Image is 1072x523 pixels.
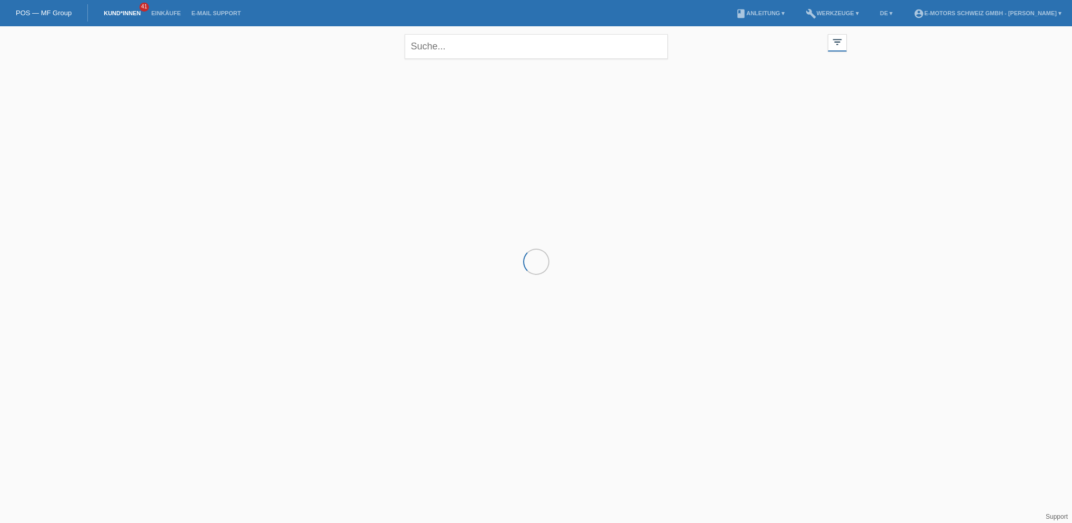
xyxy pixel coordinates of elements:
a: account_circleE-Motors Schweiz GmbH - [PERSON_NAME] ▾ [908,10,1067,16]
i: book [736,8,746,19]
a: buildWerkzeuge ▾ [800,10,864,16]
a: bookAnleitung ▾ [730,10,790,16]
a: Kund*innen [98,10,146,16]
a: DE ▾ [875,10,898,16]
i: build [806,8,816,19]
i: account_circle [914,8,924,19]
span: 41 [139,3,149,12]
i: filter_list [831,36,843,48]
input: Suche... [405,34,668,59]
a: POS — MF Group [16,9,72,17]
a: Einkäufe [146,10,186,16]
a: Support [1046,513,1068,520]
a: E-Mail Support [186,10,246,16]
